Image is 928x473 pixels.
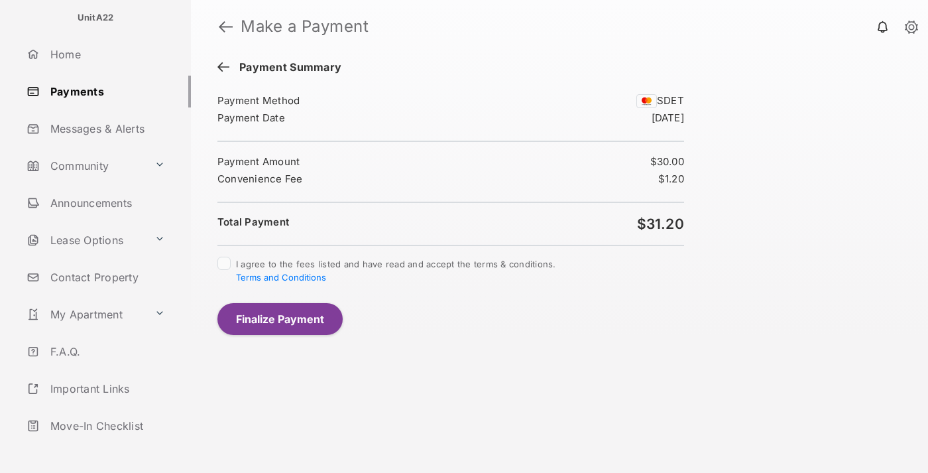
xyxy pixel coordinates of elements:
a: F.A.Q. [21,336,191,368]
a: Move-In Checklist [21,410,191,442]
a: Contact Property [21,261,191,293]
p: UnitA22 [78,11,114,25]
button: I agree to the fees listed and have read and accept the terms & conditions. [236,272,326,283]
a: Announcements [21,187,191,219]
a: Lease Options [21,224,149,256]
span: I agree to the fees listed and have read and accept the terms & conditions. [236,259,556,283]
a: Payments [21,76,191,107]
span: Payment Summary [233,61,341,76]
a: Community [21,150,149,182]
a: Home [21,38,191,70]
strong: Make a Payment [241,19,369,34]
a: Important Links [21,373,170,405]
a: Messages & Alerts [21,113,191,145]
button: Finalize Payment [217,303,343,335]
a: My Apartment [21,299,149,330]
